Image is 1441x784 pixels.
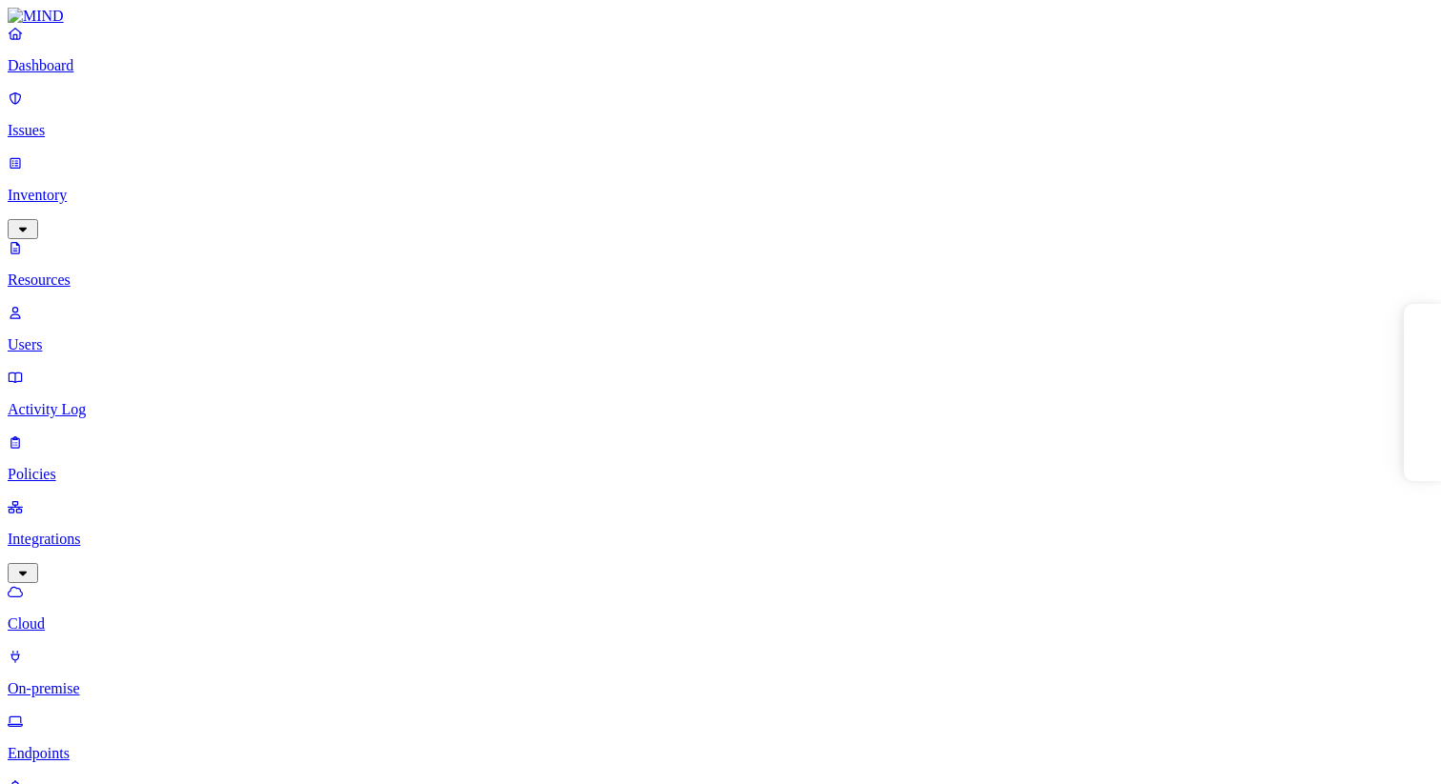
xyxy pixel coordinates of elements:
[8,8,64,25] img: MIND
[8,369,1433,418] a: Activity Log
[8,648,1433,697] a: On-premise
[8,583,1433,633] a: Cloud
[8,466,1433,483] p: Policies
[8,531,1433,548] p: Integrations
[8,745,1433,762] p: Endpoints
[8,239,1433,289] a: Resources
[8,271,1433,289] p: Resources
[8,25,1433,74] a: Dashboard
[8,401,1433,418] p: Activity Log
[8,433,1433,483] a: Policies
[8,336,1433,353] p: Users
[8,122,1433,139] p: Issues
[8,713,1433,762] a: Endpoints
[8,304,1433,353] a: Users
[8,498,1433,580] a: Integrations
[8,187,1433,204] p: Inventory
[8,57,1433,74] p: Dashboard
[8,680,1433,697] p: On-premise
[8,615,1433,633] p: Cloud
[8,8,1433,25] a: MIND
[8,90,1433,139] a: Issues
[8,154,1433,236] a: Inventory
